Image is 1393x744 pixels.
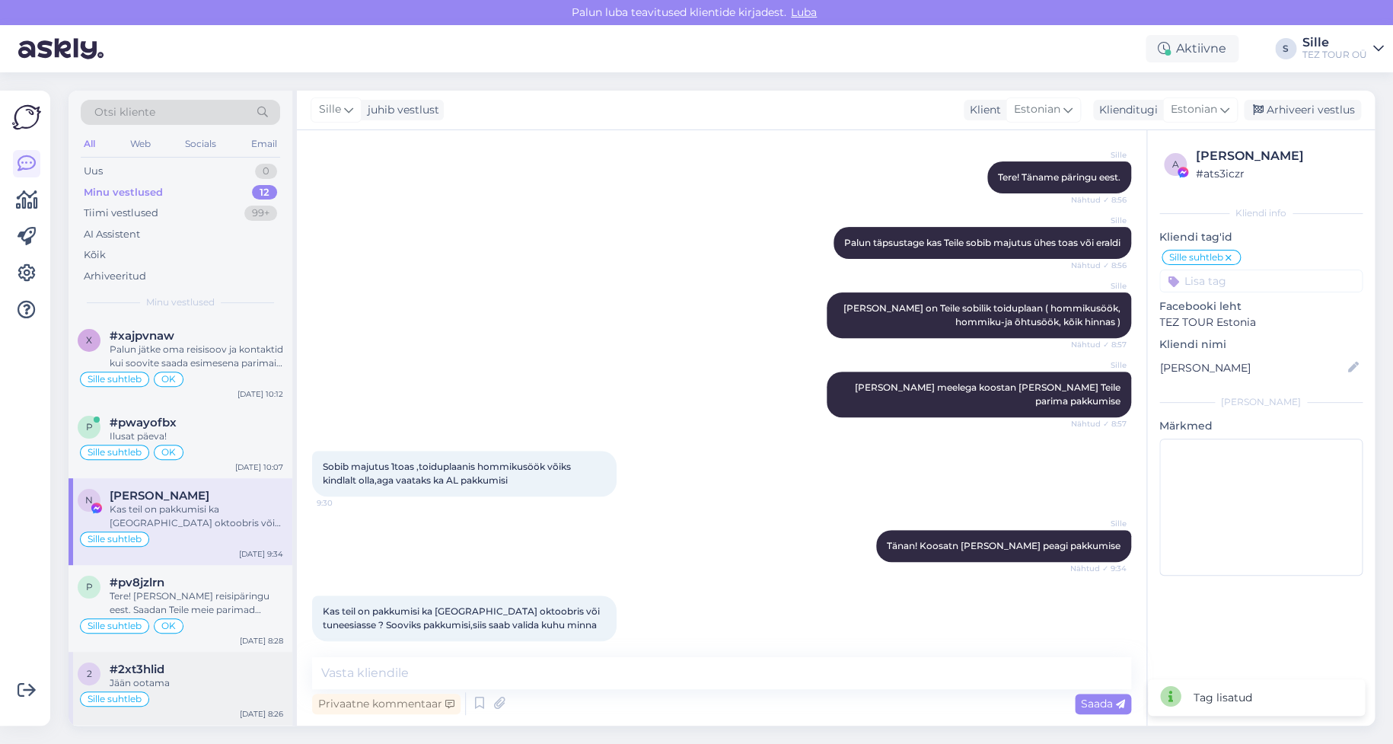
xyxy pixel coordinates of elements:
[323,461,573,486] span: Sobib majutus 1toas ,toiduplaanis hommikusöök võiks kindlalt olla,aga vaataks ka AL pakkumisi
[1194,690,1252,706] div: Tag lisatud
[843,302,1123,327] span: [PERSON_NAME] on Teile sobilik toiduplaan ( hommikusöök, hommiku-ja õhtusöök, kõik hinnas )
[110,489,209,503] span: Nata Olen
[1159,395,1363,409] div: [PERSON_NAME]
[235,461,283,473] div: [DATE] 10:07
[1159,299,1363,315] p: Facebooki leht
[1069,280,1127,292] span: Sille
[146,295,215,309] span: Minu vestlused
[1081,697,1125,710] span: Saada
[844,237,1120,248] span: Palun täpsustage kas Teile sobib majutus ühes toas või eraldi
[1244,100,1361,120] div: Arhiveeri vestlus
[161,621,176,631] span: OK
[312,694,461,714] div: Privaatne kommentaar
[240,635,283,647] div: [DATE] 8:28
[84,185,163,200] div: Minu vestlused
[86,421,93,433] span: p
[1069,339,1127,350] span: Nähtud ✓ 8:57
[244,206,277,221] div: 99+
[84,206,158,221] div: Tiimi vestlused
[239,548,283,560] div: [DATE] 9:34
[319,101,341,118] span: Sille
[1069,359,1127,371] span: Sille
[85,494,93,506] span: N
[1159,315,1363,330] p: TEZ TOUR Estonia
[248,134,280,154] div: Email
[1302,37,1384,61] a: SilleTEZ TOUR OÜ
[1069,260,1127,271] span: Nähtud ✓ 8:56
[110,576,164,589] span: #pv8jzlrn
[110,416,177,429] span: #pwayofbx
[786,5,821,19] span: Luba
[1069,518,1127,529] span: Sille
[1146,35,1238,62] div: Aktiivne
[1159,337,1363,353] p: Kliendi nimi
[110,429,283,443] div: Ilusat päeva!
[964,102,1001,118] div: Klient
[317,497,374,509] span: 9:30
[84,227,140,242] div: AI Assistent
[1275,38,1296,59] div: S
[94,104,155,120] span: Otsi kliente
[1159,418,1363,434] p: Märkmed
[182,134,219,154] div: Socials
[84,269,146,284] div: Arhiveeritud
[240,708,283,720] div: [DATE] 8:26
[1196,147,1358,165] div: [PERSON_NAME]
[127,134,154,154] div: Web
[1302,49,1367,61] div: TEZ TOUR OÜ
[1171,101,1217,118] span: Estonian
[12,103,41,132] img: Askly Logo
[88,535,142,544] span: Sille suhtleb
[362,102,439,118] div: juhib vestlust
[1302,37,1367,49] div: Sille
[88,695,142,704] span: Sille suhtleb
[1069,215,1127,226] span: Sille
[252,185,277,200] div: 12
[998,171,1120,183] span: Tere! Täname päringu eest.
[110,676,283,690] div: Jään ootama
[1159,229,1363,245] p: Kliendi tag'id
[1172,158,1179,170] span: a
[1069,563,1127,574] span: Nähtud ✓ 9:34
[255,164,277,179] div: 0
[88,375,142,384] span: Sille suhtleb
[887,540,1120,551] span: Tänan! Koosatn [PERSON_NAME] peagi pakkumise
[1159,270,1363,292] input: Lisa tag
[161,448,176,457] span: OK
[110,589,283,617] div: Tere! [PERSON_NAME] reisipäringu eest. Saadan Teile meie parimad pakkumised esimesel võimalusel. ...
[84,247,106,263] div: Kõik
[161,375,176,384] span: OK
[87,668,92,679] span: 2
[84,164,103,179] div: Uus
[1069,149,1127,161] span: Sille
[1014,101,1060,118] span: Estonian
[323,605,602,631] span: Kas teil on pakkumisi ka [GEOGRAPHIC_DATA] oktoobris või tuneesiasse ? Sooviks pakkumisi,siis saa...
[1093,102,1158,118] div: Klienditugi
[110,663,164,676] span: #2xt3hlid
[88,448,142,457] span: Sille suhtleb
[317,642,374,653] span: 9:34
[88,621,142,631] span: Sille suhtleb
[1160,359,1345,376] input: Lisa nimi
[1196,165,1358,182] div: # ats3iczr
[86,334,92,346] span: x
[1069,418,1127,429] span: Nähtud ✓ 8:57
[1069,194,1127,206] span: Nähtud ✓ 8:56
[110,343,283,370] div: Palun jätke oma reisisoov ja kontaktid kui soovite saada esimesena parimaid avamispakkumisi
[110,329,174,343] span: #xajpvnaw
[1159,206,1363,220] div: Kliendi info
[86,581,93,592] span: p
[237,388,283,400] div: [DATE] 10:12
[81,134,98,154] div: All
[110,503,283,530] div: Kas teil on pakkumisi ka [GEOGRAPHIC_DATA] oktoobris või tuneesiasse ? Sooviks pakkumisi,siis saa...
[855,382,1123,407] span: [PERSON_NAME] meelega koostan [PERSON_NAME] Teile parima pakkumise
[1169,253,1223,262] span: Sille suhtleb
